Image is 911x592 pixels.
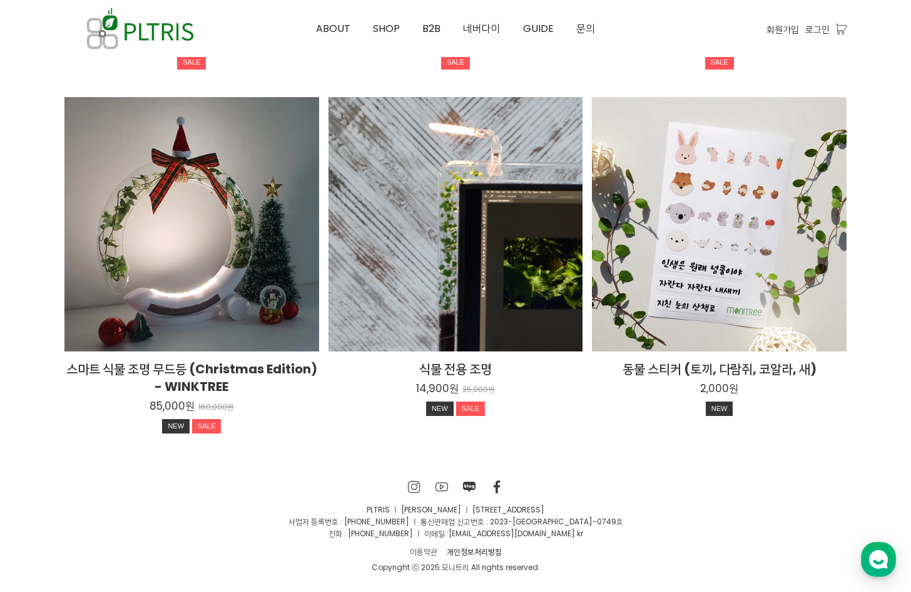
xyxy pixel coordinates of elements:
a: 설정 [161,397,240,428]
div: SALE [177,55,206,70]
div: SALE [705,55,734,70]
span: 대화 [115,417,130,427]
span: 문의 [576,21,595,36]
h2: 스마트 식물 조명 무드등 (Christmas Edition) - WINKTREE [64,360,319,395]
p: 25,000원 [462,385,495,395]
a: 식물 전용 조명 14,900원 25,000원 NEWSALE [328,360,583,421]
h2: 식물 전용 조명 [328,360,583,378]
h2: 동물 스티커 (토끼, 다람쥐, 코알라, 새) [592,360,847,378]
a: 홈 [4,397,83,428]
span: SHOP [373,21,400,36]
a: 회원가입 [766,23,799,36]
p: PLTRIS ㅣ [PERSON_NAME] ㅣ [STREET_ADDRESS] [64,504,847,516]
div: SALE [441,55,470,70]
p: 160,000원 [198,403,234,412]
a: 스마트 식물 조명 무드등 (Christmas Edition) - WINKTREE 85,000원 160,000원 NEWSALE [64,360,319,439]
p: 85,000원 [150,399,195,413]
a: 로그인 [805,23,830,36]
a: 이용약관 [405,544,442,559]
a: 대화 [83,397,161,428]
a: ABOUT [305,1,362,57]
div: NEW [706,402,733,417]
span: 네버다이 [463,21,501,36]
a: 네버다이 [452,1,512,57]
div: SALE [456,402,485,417]
div: SALE [192,419,221,434]
span: B2B [422,21,440,36]
a: GUIDE [512,1,565,57]
div: NEW [162,419,190,434]
p: 14,900원 [416,382,459,395]
a: SHOP [362,1,411,57]
a: 문의 [565,1,606,57]
span: 홈 [39,416,47,426]
a: 개인정보처리방침 [442,544,506,559]
span: ABOUT [316,21,350,36]
div: NEW [426,402,454,417]
p: 전화 : [PHONE_NUMBER] ㅣ 이메일 : .kr [64,527,847,539]
span: 설정 [193,416,208,426]
span: GUIDE [523,21,554,36]
p: 사업자 등록번호 : [PHONE_NUMBER] ㅣ 통신판매업 신고번호 : 2023-[GEOGRAPHIC_DATA]-0749호 [64,516,847,527]
p: 2,000원 [700,382,738,395]
a: [EMAIL_ADDRESS][DOMAIN_NAME] [449,528,575,539]
a: B2B [411,1,452,57]
a: 동물 스티커 (토끼, 다람쥐, 코알라, 새) 2,000원 NEW [592,360,847,421]
div: Copyright ⓒ 2025 모니트리 All rights reserved. [64,561,847,573]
